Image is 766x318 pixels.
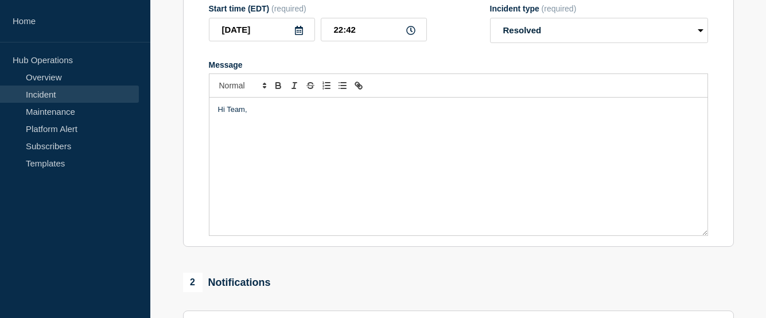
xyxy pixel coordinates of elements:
[183,273,271,292] div: Notifications
[218,104,699,115] p: Hi Team,
[214,79,270,92] span: Font size
[271,4,306,13] span: (required)
[209,18,315,41] input: YYYY-MM-DD
[542,4,577,13] span: (required)
[286,79,302,92] button: Toggle italic text
[321,18,427,41] input: HH:MM
[209,60,708,69] div: Message
[209,4,427,13] div: Start time (EDT)
[183,273,203,292] span: 2
[335,79,351,92] button: Toggle bulleted list
[351,79,367,92] button: Toggle link
[318,79,335,92] button: Toggle ordered list
[490,18,708,43] select: Incident type
[302,79,318,92] button: Toggle strikethrough text
[209,98,707,235] div: Message
[270,79,286,92] button: Toggle bold text
[490,4,708,13] div: Incident type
